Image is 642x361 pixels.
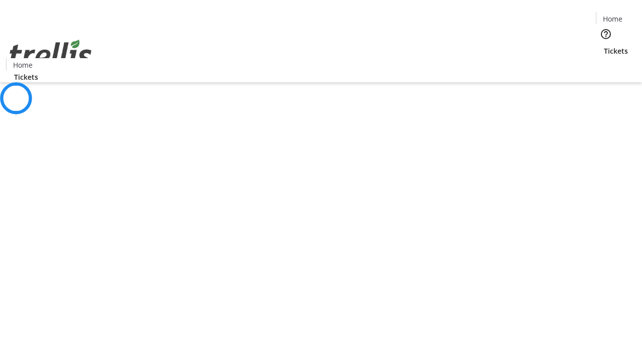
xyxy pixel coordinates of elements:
span: Tickets [14,72,38,82]
a: Home [596,14,628,24]
img: Orient E2E Organization Bm2olJiWBX's Logo [6,29,95,79]
button: Cart [596,56,616,76]
span: Tickets [604,46,628,56]
span: Home [13,60,33,70]
button: Help [596,24,616,44]
a: Tickets [596,46,636,56]
span: Home [603,14,622,24]
a: Tickets [6,72,46,82]
a: Home [7,60,39,70]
